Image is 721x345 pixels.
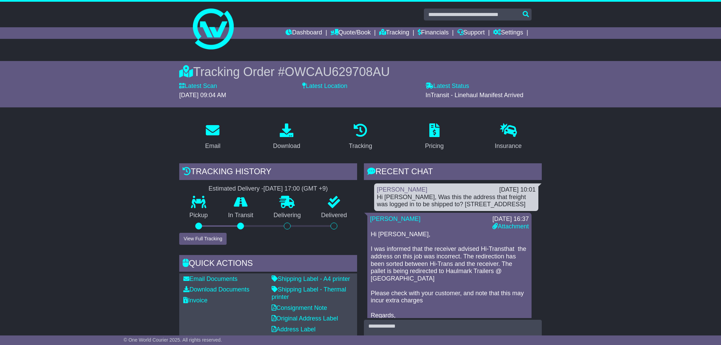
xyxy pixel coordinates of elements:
div: [DATE] 17:00 (GMT +9) [263,185,328,193]
p: In Transit [218,212,264,219]
span: © One World Courier 2025. All rights reserved. [124,337,222,343]
a: Shipping Label - Thermal printer [272,286,346,300]
p: Pickup [179,212,218,219]
div: Tracking Order # [179,64,542,79]
a: Tracking [379,27,409,39]
a: Settings [493,27,523,39]
a: Consignment Note [272,304,327,311]
a: Shipping Label - A4 printer [272,275,350,282]
div: RECENT CHAT [364,163,542,182]
a: Pricing [420,121,448,153]
a: Email [201,121,225,153]
div: [DATE] 16:37 [492,215,529,223]
p: Hi [PERSON_NAME], I was informed that the receiver advised Hi-Transthat the address on this job w... [371,231,528,327]
span: InTransit - Linehaul Manifest Arrived [426,92,523,99]
a: Insurance [490,121,526,153]
div: Quick Actions [179,255,357,273]
button: View Full Tracking [179,233,227,245]
div: [DATE] 10:01 [499,186,536,194]
a: Invoice [183,297,208,304]
a: Download Documents [183,286,249,293]
a: Original Address Label [272,315,338,322]
div: Download [273,141,300,151]
div: Tracking history [179,163,357,182]
p: Delivering [263,212,311,219]
div: Estimated Delivery - [179,185,357,193]
label: Latest Location [302,82,347,90]
a: Download [269,121,305,153]
a: [PERSON_NAME] [370,215,420,222]
div: Email [205,141,220,151]
label: Latest Status [426,82,469,90]
div: Pricing [425,141,444,151]
span: OWCAU629708AU [285,65,390,79]
a: Address Label [272,326,316,333]
a: Attachment [492,223,529,230]
label: Latest Scan [179,82,217,90]
a: Support [457,27,485,39]
div: Hi [PERSON_NAME], Was this the address that freight was logged in to be shipped to? [STREET_ADDRESS] [377,194,536,208]
a: [PERSON_NAME] [377,186,427,193]
a: Financials [418,27,449,39]
span: [DATE] 09:04 AM [179,92,226,99]
a: Tracking [344,121,377,153]
div: Tracking [349,141,372,151]
a: Email Documents [183,275,237,282]
p: Delivered [311,212,357,219]
div: Insurance [495,141,522,151]
a: Quote/Book [331,27,371,39]
a: Dashboard [286,27,322,39]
